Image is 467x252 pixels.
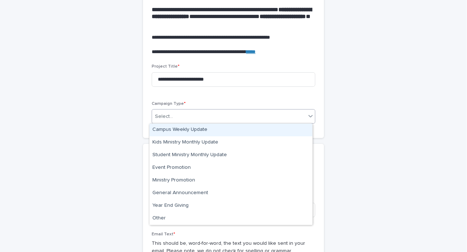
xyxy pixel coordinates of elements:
span: Campaign Type [152,102,186,106]
div: Event Promotion [150,162,312,174]
div: Other [150,212,312,225]
div: Kids Ministry Monthly Update [150,136,312,149]
span: Email Text [152,232,175,236]
div: Select... [155,113,173,120]
div: Campus Weekly Update [150,124,312,136]
div: General Announcement [150,187,312,200]
span: Project Title [152,64,180,69]
div: Year End Giving [150,200,312,212]
div: Student Ministry Monthly Update [150,149,312,162]
div: Ministry Promotion [150,174,312,187]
